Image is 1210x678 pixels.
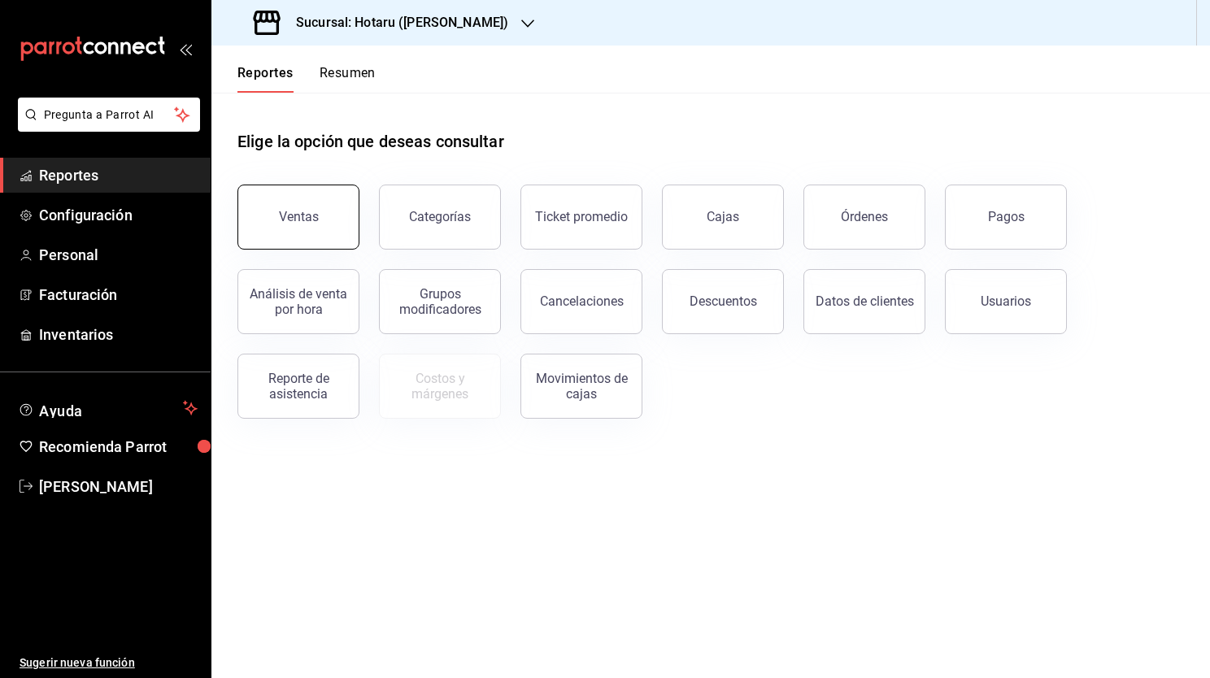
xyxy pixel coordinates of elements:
[283,13,508,33] h3: Sucursal: Hotaru ([PERSON_NAME])
[981,293,1031,309] div: Usuarios
[11,118,200,135] a: Pregunta a Parrot AI
[39,476,198,498] span: [PERSON_NAME]
[390,371,490,402] div: Costos y márgenes
[662,269,784,334] button: Descuentos
[237,185,359,250] button: Ventas
[18,98,200,132] button: Pregunta a Parrot AI
[39,164,198,186] span: Reportes
[520,354,642,419] button: Movimientos de cajas
[279,209,319,224] div: Ventas
[237,354,359,419] button: Reporte de asistencia
[690,293,757,309] div: Descuentos
[945,269,1067,334] button: Usuarios
[237,269,359,334] button: Análisis de venta por hora
[540,293,624,309] div: Cancelaciones
[39,398,176,418] span: Ayuda
[379,354,501,419] button: Contrata inventarios para ver este reporte
[816,293,914,309] div: Datos de clientes
[379,269,501,334] button: Grupos modificadores
[379,185,501,250] button: Categorías
[841,209,888,224] div: Órdenes
[520,269,642,334] button: Cancelaciones
[39,436,198,458] span: Recomienda Parrot
[237,65,294,93] button: Reportes
[39,284,198,306] span: Facturación
[535,209,628,224] div: Ticket promedio
[320,65,376,93] button: Resumen
[39,204,198,226] span: Configuración
[390,286,490,317] div: Grupos modificadores
[44,106,175,124] span: Pregunta a Parrot AI
[803,269,925,334] button: Datos de clientes
[237,129,504,154] h1: Elige la opción que deseas consultar
[39,244,198,266] span: Personal
[803,185,925,250] button: Órdenes
[988,209,1025,224] div: Pagos
[237,65,376,93] div: navigation tabs
[179,42,192,55] button: open_drawer_menu
[520,185,642,250] button: Ticket promedio
[945,185,1067,250] button: Pagos
[248,286,349,317] div: Análisis de venta por hora
[409,209,471,224] div: Categorías
[20,654,198,671] span: Sugerir nueva función
[662,185,784,250] button: Cajas
[707,209,739,224] div: Cajas
[248,371,349,402] div: Reporte de asistencia
[531,371,632,402] div: Movimientos de cajas
[39,324,198,346] span: Inventarios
